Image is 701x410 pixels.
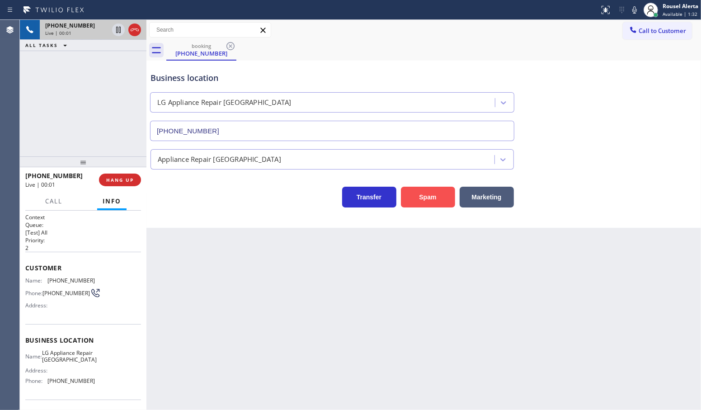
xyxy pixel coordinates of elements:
[25,171,83,180] span: [PHONE_NUMBER]
[342,187,396,207] button: Transfer
[401,187,455,207] button: Spam
[25,244,141,252] p: 2
[167,49,235,57] div: [PHONE_NUMBER]
[25,336,141,344] span: Business location
[628,4,641,16] button: Mute
[112,24,125,36] button: Hold Customer
[47,377,95,384] span: [PHONE_NUMBER]
[25,367,49,374] span: Address:
[25,213,141,221] h1: Context
[623,22,692,39] button: Call to Customer
[25,353,42,360] span: Name:
[150,23,271,37] input: Search
[25,290,42,297] span: Phone:
[157,98,291,108] div: LG Appliance Repair [GEOGRAPHIC_DATA]
[45,22,95,29] span: [PHONE_NUMBER]
[42,349,97,363] span: LG Appliance Repair [GEOGRAPHIC_DATA]
[25,264,141,272] span: Customer
[25,277,47,284] span: Name:
[128,24,141,36] button: Hang up
[158,154,281,165] div: Appliance Repair [GEOGRAPHIC_DATA]
[25,221,141,229] h2: Queue:
[167,42,235,49] div: booking
[25,181,55,189] span: Live | 00:01
[663,2,698,10] div: Rousel Alerta
[97,193,127,210] button: Info
[25,302,49,309] span: Address:
[45,30,71,36] span: Live | 00:01
[25,229,141,236] p: [Test] All
[47,277,95,284] span: [PHONE_NUMBER]
[460,187,514,207] button: Marketing
[25,236,141,244] h2: Priority:
[25,377,47,384] span: Phone:
[151,72,514,84] div: Business location
[25,42,58,48] span: ALL TASKS
[42,290,90,297] span: [PHONE_NUMBER]
[103,197,121,205] span: Info
[106,177,134,183] span: HANG UP
[639,27,686,35] span: Call to Customer
[20,40,76,51] button: ALL TASKS
[45,197,62,205] span: Call
[99,174,141,186] button: HANG UP
[663,11,697,17] span: Available | 1:32
[150,121,514,141] input: Phone Number
[40,193,68,210] button: Call
[167,40,235,60] div: (386) 230-4540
